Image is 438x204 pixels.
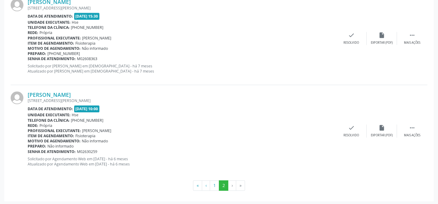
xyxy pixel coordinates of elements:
[28,106,73,111] b: Data de atendimento:
[409,124,416,131] i: 
[47,51,80,56] span: [PHONE_NUMBER]
[72,112,78,117] span: Hse
[210,180,219,191] button: Go to page 1
[371,41,393,45] div: Exportar (PDF)
[74,105,100,112] span: [DATE] 10:00
[82,46,108,51] span: Não informado
[11,91,23,104] img: img
[77,149,97,154] span: M02630259
[28,144,46,149] b: Preparo:
[28,56,76,61] b: Senha de atendimento:
[28,46,81,51] b: Motivo de agendamento:
[28,118,70,123] b: Telefone da clínica:
[343,133,359,138] div: Resolvido
[47,144,74,149] span: Não informado
[77,56,97,61] span: M02608363
[75,41,95,46] span: Fisioterapia
[28,14,73,19] b: Data de atendimento:
[348,32,355,39] i: check
[82,128,111,133] span: [PERSON_NAME]
[71,118,103,123] span: [PHONE_NUMBER]
[343,41,359,45] div: Resolvido
[82,36,111,41] span: [PERSON_NAME]
[378,32,385,39] i: insert_drive_file
[202,180,210,191] button: Go to previous page
[40,123,52,128] span: Própria
[28,112,71,117] b: Unidade executante:
[348,124,355,131] i: check
[72,20,78,25] span: Hse
[71,25,103,30] span: [PHONE_NUMBER]
[28,98,336,103] div: [STREET_ADDRESS][PERSON_NAME]
[371,133,393,138] div: Exportar (PDF)
[28,36,81,41] b: Profissional executante:
[28,25,70,30] b: Telefone da clínica:
[28,20,71,25] b: Unidade executante:
[28,123,38,128] b: Rede:
[28,30,38,35] b: Rede:
[404,41,420,45] div: Mais ações
[28,138,81,144] b: Motivo de agendamento:
[28,91,71,98] a: [PERSON_NAME]
[28,5,336,11] div: [STREET_ADDRESS][PERSON_NAME]
[193,180,202,191] button: Go to first page
[219,180,228,191] button: Go to page 2
[28,63,336,74] p: Solicitado por [PERSON_NAME] em [DEMOGRAPHIC_DATA] - há 7 meses Atualizado por [PERSON_NAME] em [...
[74,13,100,20] span: [DATE] 15:30
[28,149,76,154] b: Senha de atendimento:
[82,138,108,144] span: Não informado
[40,30,52,35] span: Própria
[28,156,336,167] p: Solicitado por Agendamento Web em [DATE] - há 6 meses Atualizado por Agendamento Web em [DATE] - ...
[404,133,420,138] div: Mais ações
[75,133,95,138] span: Fisioterapia
[28,51,46,56] b: Preparo:
[28,133,74,138] b: Item de agendamento:
[378,124,385,131] i: insert_drive_file
[409,32,416,39] i: 
[11,180,427,191] ul: Pagination
[28,128,81,133] b: Profissional executante:
[28,41,74,46] b: Item de agendamento:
